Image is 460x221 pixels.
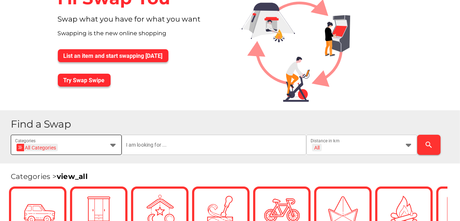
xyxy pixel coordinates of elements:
i: search [425,141,433,149]
div: Swapping is the new online shopping [52,29,230,43]
div: All [314,144,320,151]
span: Categories > [11,172,88,181]
input: I am looking for ... [126,135,302,155]
a: view_all [57,172,88,181]
span: List an item and start swapping [DATE] [64,52,163,59]
h1: Find a Swap [11,119,454,129]
span: Try Swap Swipe [64,77,105,84]
div: All Categories [19,144,56,151]
div: Swap what you have for what you want [52,15,230,29]
button: List an item and start swapping [DATE] [58,49,168,62]
button: Try Swap Swipe [58,74,111,87]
